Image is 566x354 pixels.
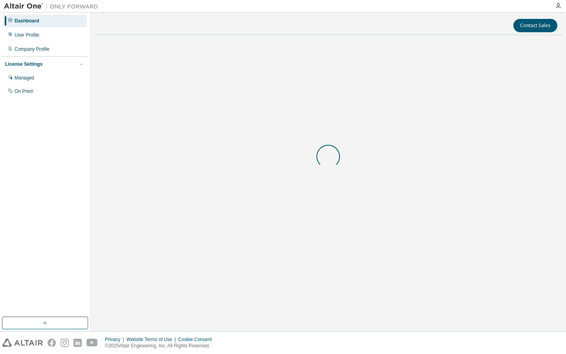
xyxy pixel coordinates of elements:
[4,2,102,10] img: Altair One
[15,32,39,38] div: User Profile
[178,336,216,343] div: Cookie Consent
[513,19,557,32] button: Contact Sales
[15,46,50,52] div: Company Profile
[105,336,126,343] div: Privacy
[48,339,56,347] img: facebook.svg
[15,88,33,94] div: On Prem
[15,75,34,81] div: Managed
[74,339,82,347] img: linkedin.svg
[5,61,42,67] div: License Settings
[15,18,39,24] div: Dashboard
[86,339,98,347] img: youtube.svg
[105,343,217,349] p: © 2025 Altair Engineering, Inc. All Rights Reserved.
[61,339,69,347] img: instagram.svg
[2,339,43,347] img: altair_logo.svg
[126,336,178,343] div: Website Terms of Use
